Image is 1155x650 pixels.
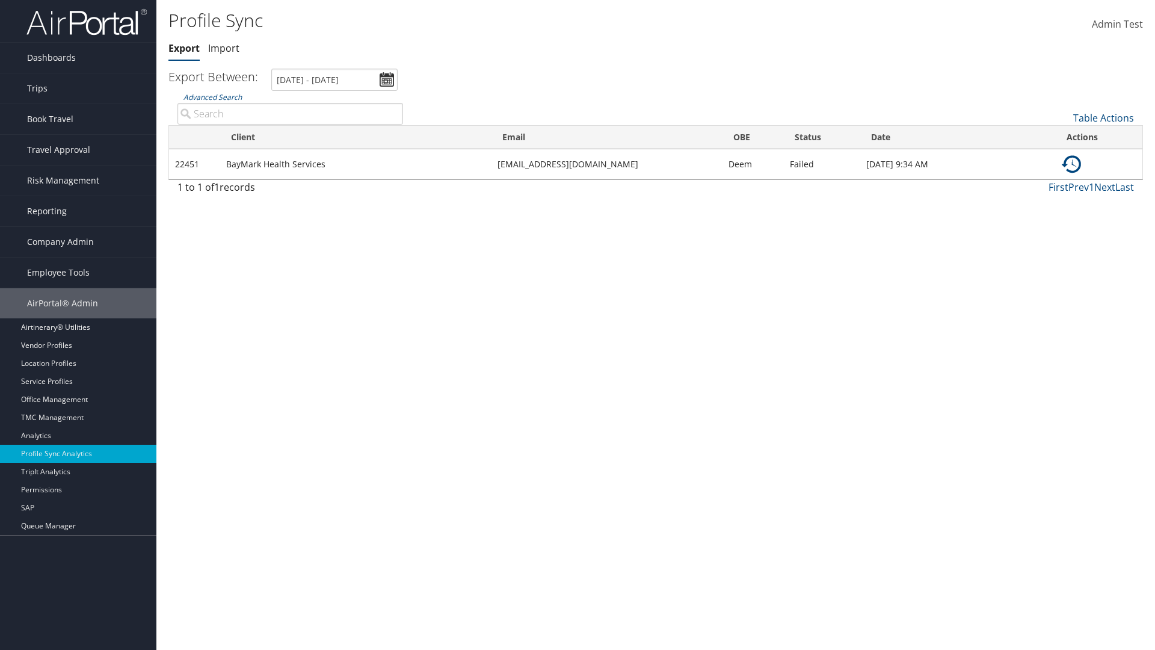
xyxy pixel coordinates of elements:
input: Advanced Search [177,103,403,125]
span: Admin Test [1092,17,1143,31]
a: Import [208,42,239,55]
a: Export [168,42,200,55]
a: 1 [1089,181,1094,194]
span: Company Admin [27,227,94,257]
span: Book Travel [27,104,73,134]
th: OBE: activate to sort column ascending [722,126,784,149]
div: 1 to 1 of records [177,180,403,200]
span: Trips [27,73,48,104]
a: Table Actions [1073,111,1134,125]
img: airportal-logo.png [26,8,147,36]
span: Dashboards [27,43,76,73]
td: BayMark Health Services [220,149,491,179]
td: [EMAIL_ADDRESS][DOMAIN_NAME] [491,149,722,179]
img: ta-history.png [1062,155,1081,174]
td: Failed [784,149,861,179]
a: Advanced Search [183,92,242,102]
a: Details [1062,158,1081,169]
th: Status: activate to sort column ascending [784,126,861,149]
a: Prev [1068,181,1089,194]
a: Last [1115,181,1134,194]
td: Deem [722,149,784,179]
h1: Profile Sync [168,8,818,33]
th: Actions [1056,126,1142,149]
input: [DATE] - [DATE] [271,69,398,91]
th: Client: activate to sort column ascending [220,126,491,149]
h3: Export Between: [168,69,258,85]
span: Risk Management [27,166,99,196]
td: 22451 [169,149,220,179]
th: Email: activate to sort column ascending [491,126,722,149]
a: Next [1094,181,1115,194]
td: [DATE] 9:34 AM [860,149,1056,179]
th: Date: activate to sort column ascending [860,126,1056,149]
span: Reporting [27,196,67,226]
span: 1 [214,181,220,194]
span: Travel Approval [27,135,90,165]
a: Admin Test [1092,6,1143,43]
span: AirPortal® Admin [27,288,98,318]
a: First [1049,181,1068,194]
span: Employee Tools [27,258,90,288]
